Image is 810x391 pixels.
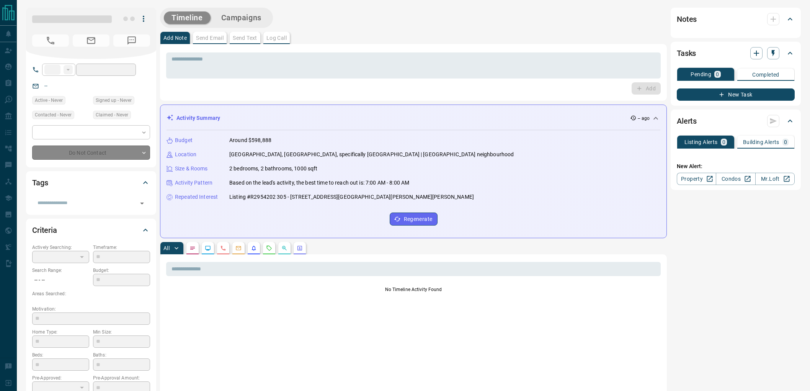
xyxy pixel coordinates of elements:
p: Timeframe: [93,244,150,251]
div: Activity Summary-- ago [167,111,660,125]
svg: Agent Actions [297,245,303,251]
p: New Alert: [677,162,795,170]
svg: Calls [220,245,226,251]
svg: Notes [189,245,196,251]
p: Areas Searched: [32,290,150,297]
button: Timeline [164,11,211,24]
p: Budget: [93,267,150,274]
p: Around $598,888 [229,136,271,144]
p: Activity Pattern [175,179,212,187]
a: -- [44,83,47,89]
p: Baths: [93,352,150,358]
p: 0 [784,139,787,145]
p: All [163,245,170,251]
p: Repeated Interest [175,193,218,201]
span: Signed up - Never [96,97,132,104]
p: 0 [716,72,719,77]
p: -- ago [638,115,650,122]
span: Claimed - Never [96,111,128,119]
p: Location [175,151,196,159]
p: Actively Searching: [32,244,89,251]
h2: Criteria [32,224,57,236]
h2: Alerts [677,115,697,127]
svg: Requests [266,245,272,251]
button: New Task [677,88,795,101]
svg: Listing Alerts [251,245,257,251]
p: Pre-Approved: [32,375,89,381]
p: Activity Summary [176,114,220,122]
p: Min Size: [93,329,150,335]
p: Beds: [32,352,89,358]
p: 2 bedrooms, 2 bathrooms, 1000 sqft [229,165,317,173]
p: Based on the lead's activity, the best time to reach out is: 7:00 AM - 8:00 AM [229,179,409,187]
p: Home Type: [32,329,89,335]
button: Open [137,198,147,209]
svg: Opportunities [281,245,287,251]
span: No Number [32,34,69,47]
p: Size & Rooms [175,165,208,173]
p: Listing #R2954202 305 - [STREET_ADDRESS][GEOGRAPHIC_DATA][PERSON_NAME][PERSON_NAME] [229,193,474,201]
svg: Lead Browsing Activity [205,245,211,251]
span: Contacted - Never [35,111,72,119]
div: Tags [32,173,150,192]
div: Criteria [32,221,150,239]
p: Motivation: [32,306,150,312]
p: -- - -- [32,274,89,286]
p: Building Alerts [743,139,779,145]
button: Regenerate [390,213,438,226]
p: Search Range: [32,267,89,274]
a: Property [677,173,716,185]
p: 0 [722,139,725,145]
h2: Tags [32,177,48,189]
button: Campaigns [214,11,269,24]
span: Active - Never [35,97,63,104]
h2: Tasks [677,47,696,59]
span: No Number [113,34,150,47]
p: Pending [691,72,711,77]
p: No Timeline Activity Found [166,286,661,293]
p: Completed [752,72,779,77]
p: Add Note [163,35,187,41]
div: Alerts [677,112,795,130]
span: No Email [73,34,109,47]
p: Pre-Approval Amount: [93,375,150,381]
div: Tasks [677,44,795,62]
a: Mr.Loft [755,173,795,185]
a: Condos [716,173,755,185]
div: Notes [677,10,795,28]
div: Do Not Contact [32,146,150,160]
p: Budget [175,136,193,144]
svg: Emails [235,245,242,251]
p: Listing Alerts [684,139,718,145]
p: [GEOGRAPHIC_DATA], [GEOGRAPHIC_DATA], specifically [GEOGRAPHIC_DATA] | [GEOGRAPHIC_DATA] neighbou... [229,151,514,159]
h2: Notes [677,13,697,25]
